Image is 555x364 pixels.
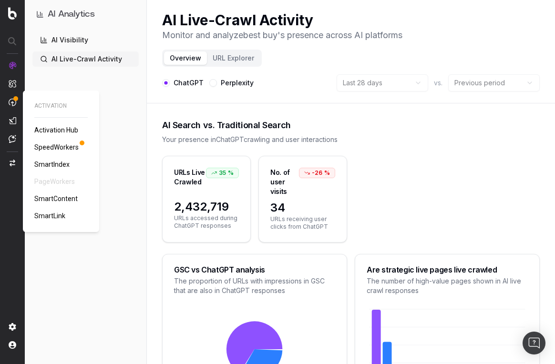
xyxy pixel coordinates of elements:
div: -26 [299,168,335,178]
span: 2,432,719 [174,199,239,214]
a: Activation Hub [34,125,82,135]
span: SmartLink [34,212,65,220]
img: Switch project [10,160,15,166]
button: Overview [164,51,207,65]
div: The number of high-value pages shown in AI live crawl responses [367,276,528,295]
div: The proportion of URLs with impressions in GSC that are also in ChatGPT responses [174,276,335,295]
img: Botify logo [8,7,17,20]
div: 35 [206,168,239,178]
a: SmartIndex [34,160,73,169]
a: AI Live-Crawl Activity [32,51,139,67]
a: SmartLink [34,211,69,221]
label: ChatGPT [174,80,204,86]
img: Studio [9,117,16,124]
h1: AI Analytics [48,8,95,21]
div: No. of user visits [270,168,299,196]
span: 34 [270,200,335,215]
label: Perplexity [221,80,254,86]
span: % [228,169,234,177]
button: AI Analytics [36,8,135,21]
span: URLs accessed during ChatGPT responses [174,214,239,230]
img: Assist [9,135,16,143]
img: Intelligence [9,80,16,88]
span: SmartIndex [34,161,70,168]
div: URLs Live Crawled [174,168,206,187]
span: Activation Hub [34,126,78,134]
img: Activation [9,98,16,106]
img: Setting [9,323,16,331]
div: Are strategic live pages live crawled [367,266,528,273]
span: URLs receiving user clicks from ChatGPT [270,215,335,231]
h1: AI Live-Crawl Activity [162,11,402,29]
a: SmartContent [34,194,82,203]
span: % [324,169,330,177]
button: URL Explorer [207,51,260,65]
p: Monitor and analyze best buy 's presence across AI platforms [162,29,402,42]
div: AI Search vs. Traditional Search [162,119,540,132]
a: AI Visibility [32,32,139,48]
div: Your presence in ChatGPT crawling and user interactions [162,135,540,144]
span: SpeedWorkers [34,143,79,151]
img: Analytics [9,61,16,69]
div: GSC vs ChatGPT analysis [174,266,335,273]
img: My account [9,341,16,349]
div: Open Intercom Messenger [523,332,545,354]
span: SmartContent [34,195,78,202]
span: vs. [434,78,442,88]
a: SpeedWorkers [34,142,82,152]
span: ACTIVATION [34,102,88,110]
